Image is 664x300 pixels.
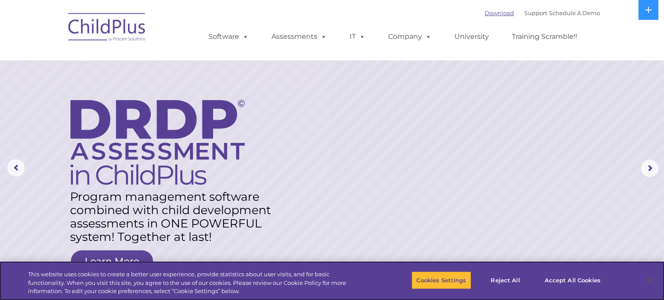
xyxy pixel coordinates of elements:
[70,100,245,185] img: DRDP Assessment in ChildPlus
[485,9,600,16] font: |
[549,9,600,16] a: Schedule A Demo
[200,28,257,45] a: Software
[120,57,147,63] span: Last name
[70,190,283,243] rs-layer: Program management software combined with child development assessments in ONE POWERFUL system! T...
[71,250,153,273] a: Learn More
[64,7,150,50] img: ChildPlus by Procare Solutions
[341,28,374,45] a: IT
[412,271,471,289] button: Cookies Settings
[263,28,335,45] a: Assessments
[524,9,547,16] a: Support
[28,270,365,296] div: This website uses cookies to create a better user experience, provide statistics about user visit...
[446,28,498,45] a: University
[485,9,514,16] a: Download
[540,271,605,289] button: Accept All Cookies
[120,92,157,99] span: Phone number
[380,28,440,45] a: Company
[641,271,660,290] button: Close
[479,271,533,289] button: Reject All
[503,28,586,45] a: Training Scramble!!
